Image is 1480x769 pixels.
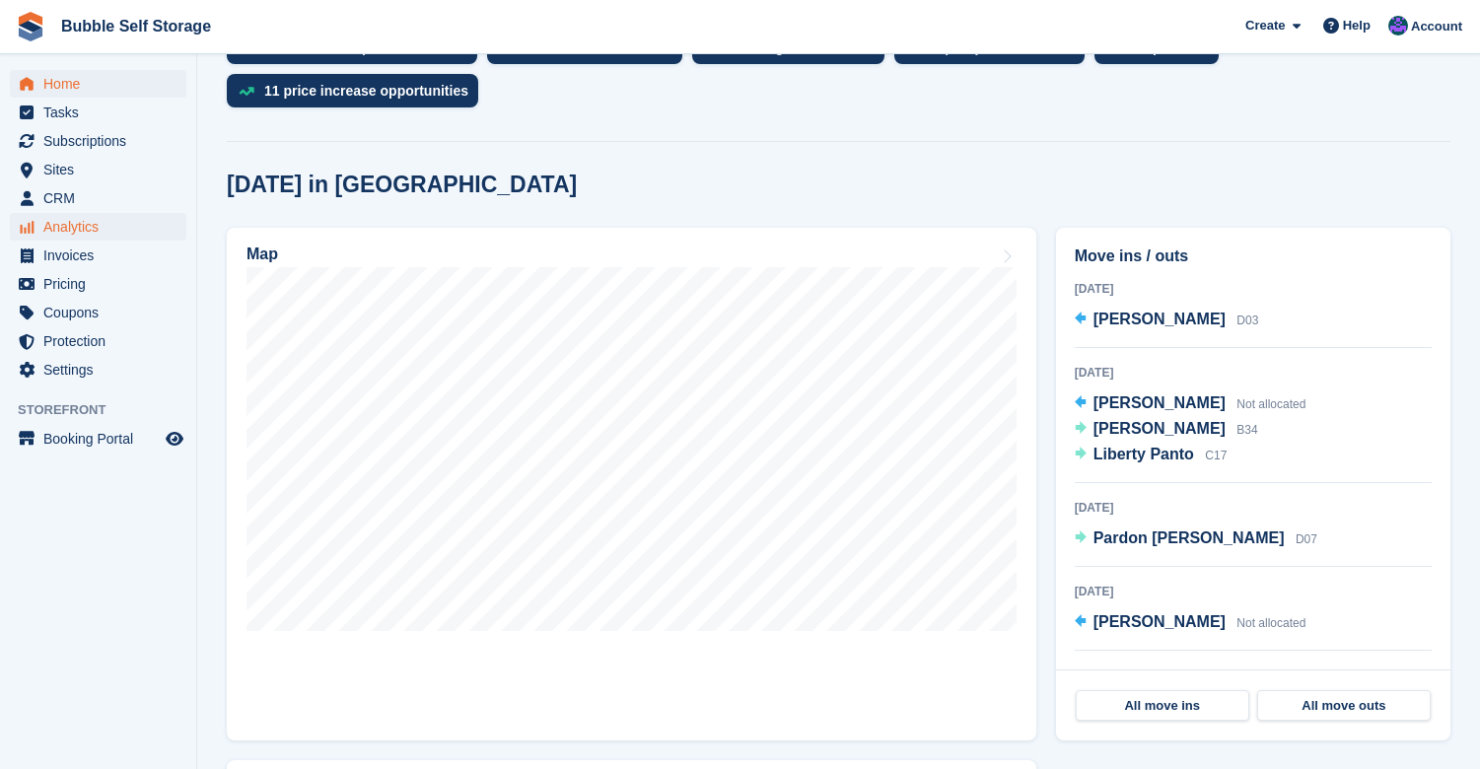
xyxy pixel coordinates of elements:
h2: [DATE] in [GEOGRAPHIC_DATA] [227,172,577,198]
span: B34 [1236,423,1257,437]
div: [DATE] [1075,364,1432,382]
span: D03 [1236,314,1258,327]
a: menu [10,213,186,241]
span: [PERSON_NAME] [1093,613,1226,630]
a: 11 price increase opportunities [227,74,488,117]
a: Liberty Panto C17 [1075,443,1228,468]
a: menu [10,327,186,355]
span: Booking Portal [43,425,162,453]
div: 11 price increase opportunities [264,83,468,99]
a: menu [10,127,186,155]
a: menu [10,99,186,126]
span: Protection [43,327,162,355]
a: menu [10,184,186,212]
span: Storefront [18,400,196,420]
a: menu [10,356,186,384]
a: [PERSON_NAME] D03 [1075,308,1259,333]
img: Stuart Jackson [1388,16,1408,35]
span: CRM [43,184,162,212]
a: All move ins [1076,690,1249,722]
span: Subscriptions [43,127,162,155]
span: Account [1411,17,1462,36]
a: menu [10,425,186,453]
span: Invoices [43,242,162,269]
span: D07 [1296,532,1317,546]
div: [DATE] [1075,499,1432,517]
span: Pardon [PERSON_NAME] [1093,529,1285,546]
span: Coupons [43,299,162,326]
img: stora-icon-8386f47178a22dfd0bd8f6a31ec36ba5ce8667c1dd55bd0f319d3a0aa187defe.svg [16,12,45,41]
span: Create [1245,16,1285,35]
a: All move outs [1257,690,1431,722]
span: Not allocated [1236,397,1305,411]
h2: Move ins / outs [1075,245,1432,268]
div: [DATE] [1075,583,1432,600]
span: Sites [43,156,162,183]
span: Pricing [43,270,162,298]
span: Tasks [43,99,162,126]
a: Bubble Self Storage [53,10,219,42]
span: Home [43,70,162,98]
a: [PERSON_NAME] Not allocated [1075,610,1306,636]
span: [PERSON_NAME] [1093,394,1226,411]
img: price_increase_opportunities-93ffe204e8149a01c8c9dc8f82e8f89637d9d84a8eef4429ea346261dce0b2c0.svg [239,87,254,96]
a: Preview store [163,427,186,451]
a: menu [10,156,186,183]
div: [DATE] [1075,666,1432,684]
span: [PERSON_NAME] [1093,311,1226,327]
span: C17 [1205,449,1227,462]
a: menu [10,242,186,269]
span: Analytics [43,213,162,241]
a: menu [10,270,186,298]
div: [DATE] [1075,280,1432,298]
span: Settings [43,356,162,384]
a: menu [10,299,186,326]
span: Not allocated [1236,616,1305,630]
span: Liberty Panto [1093,446,1194,462]
a: menu [10,70,186,98]
a: Pardon [PERSON_NAME] D07 [1075,526,1317,552]
a: [PERSON_NAME] Not allocated [1075,391,1306,417]
span: [PERSON_NAME] [1093,420,1226,437]
span: Help [1343,16,1371,35]
h2: Map [247,245,278,263]
a: [PERSON_NAME] B34 [1075,417,1258,443]
a: Map [227,228,1036,740]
